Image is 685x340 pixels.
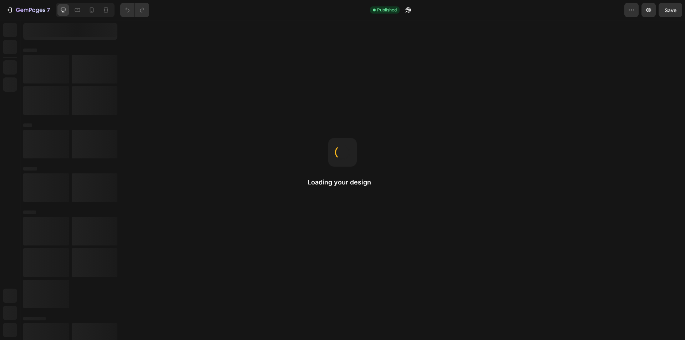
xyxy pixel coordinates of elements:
button: Save [659,3,682,17]
button: 7 [3,3,53,17]
span: Save [665,7,676,13]
span: Published [377,7,397,13]
p: 7 [47,6,50,14]
h2: Loading your design [308,178,377,187]
div: Undo/Redo [120,3,149,17]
